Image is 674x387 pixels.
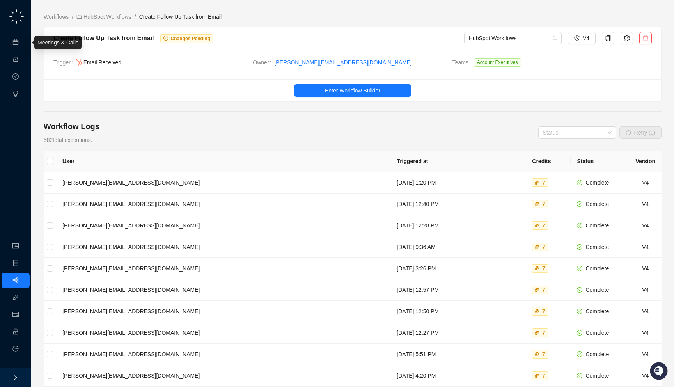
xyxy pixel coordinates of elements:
img: logo-small-C4UdH2pc.png [8,8,25,25]
span: Complete [585,244,609,250]
li: / [72,12,73,21]
div: 7 [541,222,547,229]
td: V4 [629,301,662,322]
span: Pylon [78,128,94,134]
span: Status [43,109,60,117]
a: Powered byPylon [55,128,94,134]
span: Complete [585,179,609,186]
span: folder [76,14,82,20]
td: [PERSON_NAME][EMAIL_ADDRESS][DOMAIN_NAME] [56,258,390,279]
a: 📶Status [32,106,63,120]
td: [DATE] 4:20 PM [390,365,512,387]
span: history [574,35,580,41]
p: Welcome 👋 [8,31,142,44]
span: info-circle [163,36,168,41]
span: check-circle [577,180,582,185]
a: folder HubSpot Workflows [75,12,133,21]
div: 7 [541,307,547,315]
span: copy [605,35,611,41]
span: Complete [585,308,609,314]
td: [PERSON_NAME][EMAIL_ADDRESS][DOMAIN_NAME] [56,193,390,215]
h4: Workflow Logs [44,121,99,132]
td: [PERSON_NAME][EMAIL_ADDRESS][DOMAIN_NAME] [56,279,390,301]
span: Email Received [83,59,121,66]
span: Account Executives [474,58,521,67]
button: Start new chat [133,73,142,82]
div: 7 [541,372,547,380]
div: 📶 [35,110,41,116]
td: V4 [629,258,662,279]
th: Triggered at [390,151,512,172]
td: V4 [629,322,662,344]
td: [DATE] 12:57 PM [390,279,512,301]
h2: How can we help? [8,44,142,56]
a: 📚Docs [5,106,32,120]
span: check-circle [577,309,582,314]
span: Trigger [53,58,76,67]
td: [PERSON_NAME][EMAIL_ADDRESS][DOMAIN_NAME] [56,301,390,322]
td: [PERSON_NAME][EMAIL_ADDRESS][DOMAIN_NAME] [56,215,390,236]
span: HubSpot Workflows [469,32,557,44]
td: V4 [629,215,662,236]
a: [PERSON_NAME][EMAIL_ADDRESS][DOMAIN_NAME] [274,58,411,67]
div: 7 [541,329,547,337]
div: 7 [541,200,547,208]
div: 7 [541,350,547,358]
td: [DATE] 3:26 PM [390,258,512,279]
td: [DATE] 12:27 PM [390,322,512,344]
th: User [56,151,390,172]
td: [PERSON_NAME][EMAIL_ADDRESS][DOMAIN_NAME] [56,365,390,387]
th: Version [629,151,662,172]
td: [DATE] 12:50 PM [390,301,512,322]
div: 7 [541,265,547,272]
span: Teams [452,58,474,70]
td: [DATE] 1:20 PM [390,172,512,193]
td: [PERSON_NAME][EMAIL_ADDRESS][DOMAIN_NAME] [56,236,390,258]
span: Changes Pending [171,36,210,41]
span: V4 [583,34,589,43]
span: Complete [585,222,609,229]
th: Status [571,151,629,172]
li: / [135,12,136,21]
span: check-circle [577,223,582,228]
button: V4 [568,32,596,44]
button: Retry (0) [619,126,662,139]
td: V4 [629,172,662,193]
td: [DATE] 5:51 PM [390,344,512,365]
span: delete [642,35,649,41]
span: Docs [16,109,29,117]
span: check-circle [577,330,582,336]
button: Enter Workflow Builder [294,84,411,97]
div: Create Follow Up Task from Email [53,33,154,43]
span: Complete [585,201,609,207]
span: Complete [585,373,609,379]
td: [DATE] 9:36 AM [390,236,512,258]
span: Complete [585,330,609,336]
span: check-circle [577,201,582,207]
a: Enter Workflow Builder [44,84,661,97]
span: Complete [585,265,609,272]
img: 5124521997842_fc6d7dfcefe973c2e489_88.png [8,71,22,85]
span: setting [624,35,630,41]
img: hubspot-DkpyWjJb.png [76,59,82,66]
span: check-circle [577,287,582,293]
span: Complete [585,351,609,357]
span: Owner [253,58,274,67]
td: [DATE] 12:28 PM [390,215,512,236]
td: V4 [629,193,662,215]
div: Start new chat [27,71,128,78]
td: [PERSON_NAME][EMAIL_ADDRESS][DOMAIN_NAME] [56,322,390,344]
span: check-circle [577,244,582,250]
div: 📚 [8,110,14,116]
span: check-circle [577,373,582,378]
td: [DATE] 12:40 PM [390,193,512,215]
span: right [13,375,18,380]
div: 7 [541,286,547,294]
td: V4 [629,344,662,365]
span: 582 total executions. [44,137,92,143]
img: Swyft AI [8,8,23,23]
a: Workflows [42,12,70,21]
span: Create Follow Up Task from Email [139,14,222,20]
td: V4 [629,279,662,301]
